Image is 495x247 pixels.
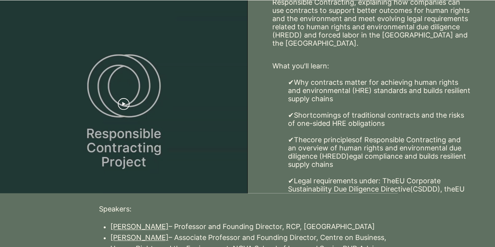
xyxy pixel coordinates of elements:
[110,221,396,232] p: – Professor and Founding Director, RCP, [GEOGRAPHIC_DATA]
[288,177,470,218] p: Legal requirements under: The (CSDDD), the and US trade laws, including the the (UFLPA)
[99,205,131,213] a: Speakers:
[288,177,294,185] a: ✔
[288,111,294,119] a: ✔
[272,62,470,70] p: What you'll learn:
[288,78,294,86] a: ✔
[288,136,294,144] a: ✔
[110,222,169,231] a: [PERSON_NAME]
[288,177,441,193] a: EU Corporate Sustainability Due Diligence Directive
[110,233,169,242] a: [PERSON_NAME]
[118,98,130,110] button: Play video
[288,111,470,177] p: Shortcomings of traditional contracts and the risks of one-sided HRE obligations The of Responsib...
[288,78,470,111] p: Why contracts matter for achieving human rights and environmental (HRE) standards and builds resi...
[307,136,355,144] a: core principles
